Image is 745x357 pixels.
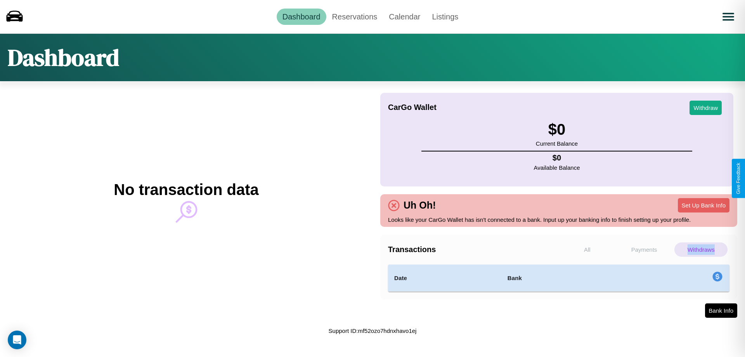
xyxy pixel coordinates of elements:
[388,214,729,225] p: Looks like your CarGo Wallet has isn't connected to a bank. Input up your banking info to finish ...
[326,9,383,25] a: Reservations
[388,245,559,254] h4: Transactions
[388,265,729,292] table: simple table
[508,273,615,283] h4: Bank
[736,163,741,194] div: Give Feedback
[383,9,426,25] a: Calendar
[678,198,729,212] button: Set Up Bank Info
[674,242,728,257] p: Withdraws
[8,42,119,73] h1: Dashboard
[114,181,258,199] h2: No transaction data
[690,101,722,115] button: Withdraw
[329,326,417,336] p: Support ID: mf52ozo7hdnxhavo1ej
[394,273,495,283] h4: Date
[388,103,437,112] h4: CarGo Wallet
[618,242,671,257] p: Payments
[8,331,26,349] div: Open Intercom Messenger
[705,303,737,318] button: Bank Info
[561,242,614,257] p: All
[426,9,464,25] a: Listings
[536,138,578,149] p: Current Balance
[400,200,440,211] h4: Uh Oh!
[277,9,326,25] a: Dashboard
[534,162,580,173] p: Available Balance
[536,121,578,138] h3: $ 0
[534,153,580,162] h4: $ 0
[717,6,739,28] button: Open menu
